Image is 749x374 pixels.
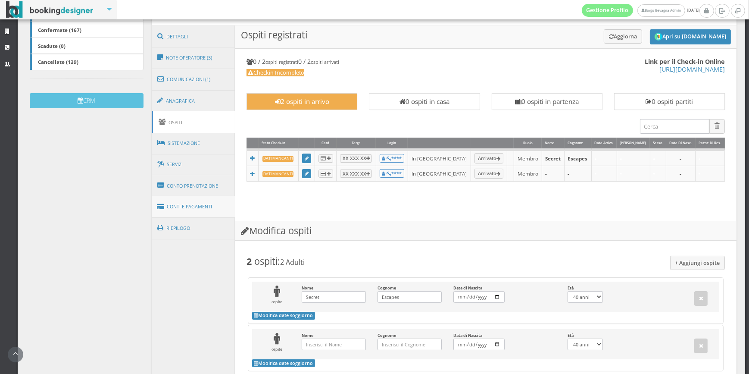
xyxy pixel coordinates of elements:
td: - [696,166,725,182]
label: Data di Nascita [453,286,504,303]
input: Nome [302,339,366,350]
a: [URL][DOMAIN_NAME] [659,65,725,73]
small: 2 Adulti [280,258,305,267]
h5: Codice: [157,13,206,19]
button: Modifica date soggiorno [252,312,315,320]
div: Ruolo [514,138,542,148]
button: Apri su [DOMAIN_NAME] [650,29,731,44]
span: Checkin Incompleto [247,69,304,76]
td: Membro [514,166,542,182]
b: 2 [247,255,252,267]
a: Borgo Bevagna Admin [637,4,685,17]
td: - [666,150,696,166]
h3: : [247,256,725,267]
b: Link per il Check-in Online [645,57,725,66]
small: ospiti arrivati [311,59,339,65]
td: - [591,150,617,166]
h3: 0 ospiti in partenza [496,97,598,105]
button: Aggiorna [604,29,642,44]
td: Escapes [565,150,592,166]
label: Nome [302,333,366,350]
input: Cerca [640,119,709,133]
div: Login [376,138,408,148]
a: Servizi [152,154,235,176]
a: Sistemazione [152,132,235,154]
td: - [650,166,666,182]
div: Sesso [650,138,666,148]
button: XX XXX XX [340,154,372,163]
select: Età [568,291,603,303]
input: Cognome [378,291,442,303]
td: Membro [514,150,542,166]
input: Cognome [378,339,442,350]
input: Data di Nascita [453,291,504,303]
b: Cancellate (139) [38,58,78,65]
td: - [666,166,696,182]
select: Età [568,339,603,350]
a: Conto Prenotazione [152,175,235,197]
td: - [591,166,617,182]
div: In [GEOGRAPHIC_DATA] [411,170,468,177]
small: ospiti registrati [265,59,298,65]
h5: Confermata il: [DATE] 15:34 [658,13,731,19]
label: Data di Nascita [453,333,504,350]
td: - [650,150,666,166]
a: Cancellate (139) [30,54,143,70]
div: Cognome [565,138,591,148]
td: - [696,150,725,166]
div: Stato Check-In [259,138,298,148]
b: Scadute (0) [38,42,66,49]
h3: Ospiti registrati [235,25,737,49]
input: Data di Nascita [453,339,504,350]
button: CRM [30,93,143,108]
a: Dettagli [152,25,235,48]
div: Targa [337,138,375,148]
a: Scadute (0) [30,38,143,54]
label: Età [568,333,603,350]
b: Confermate (167) [38,26,81,33]
div: Data di Nasc. [666,138,695,148]
a: Comunicazioni (1) [152,68,235,91]
div: Paese di Res. [696,138,724,148]
a: Riepilogo [152,217,235,239]
h4: 0 / 2 0 / 2 [247,58,725,65]
td: - [542,166,565,182]
a: Arrivato [474,169,503,179]
div: Data Arrivo [592,138,617,148]
div: Nome [542,138,565,148]
span: ospiti [254,255,278,267]
label: Cognome [378,333,442,350]
label: Età [568,286,603,303]
a: Arrivato [474,153,503,163]
b: Dati mancanti [262,171,293,177]
a: Confermate (167) [30,22,143,38]
img: circle_logo_thumb.png [655,33,662,41]
div: ospite [258,286,296,305]
h3: Modifica ospiti [235,221,737,241]
a: Conti e Pagamenti [152,196,235,218]
img: BookingDesigner.com [6,1,94,18]
td: - [617,150,650,166]
input: Nome [302,291,366,303]
a: Gestione Profilo [582,4,634,17]
button: + Aggiungi ospite [670,256,725,270]
td: - [617,166,650,182]
label: Nome [302,286,366,303]
div: ospite [258,333,296,352]
div: In [GEOGRAPHIC_DATA] [411,155,468,162]
h3: 0 ospiti in casa [373,97,475,105]
div: [PERSON_NAME] [617,138,650,148]
h3: 2 ospiti in arrivo [251,97,353,105]
span: [DATE] [582,4,699,17]
a: Anagrafica [152,90,235,112]
a: Note Operatore (3) [152,47,235,69]
h3: 0 ospiti partiti [618,97,721,105]
button: Modifica date soggiorno [252,359,315,367]
td: - [565,166,592,182]
div: Card [315,138,336,148]
button: XX XXX XX [340,170,372,178]
b: Dati mancanti [262,156,293,162]
td: Secret [542,150,565,166]
a: Ospiti [152,111,235,133]
label: Cognome [378,286,442,303]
